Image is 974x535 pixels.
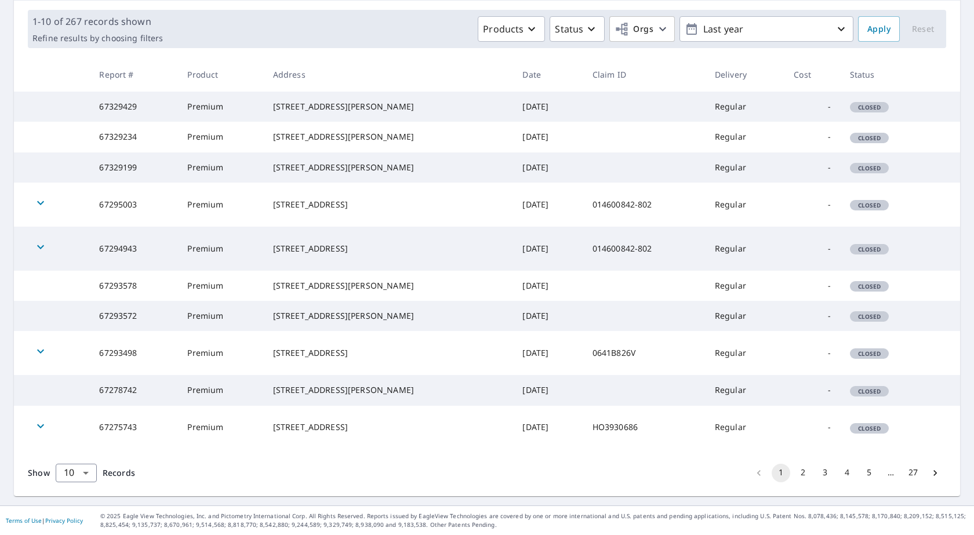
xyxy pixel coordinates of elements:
[882,467,900,478] div: …
[273,243,504,254] div: [STREET_ADDRESS]
[784,331,840,375] td: -
[784,122,840,152] td: -
[706,183,784,227] td: Regular
[513,375,583,405] td: [DATE]
[706,375,784,405] td: Regular
[784,92,840,122] td: -
[706,331,784,375] td: Regular
[178,122,263,152] td: Premium
[513,227,583,271] td: [DATE]
[679,16,853,42] button: Last year
[706,122,784,152] td: Regular
[28,467,50,478] span: Show
[784,227,840,271] td: -
[851,201,888,209] span: Closed
[867,22,891,37] span: Apply
[90,271,178,301] td: 67293578
[90,57,178,92] th: Report #
[273,101,504,112] div: [STREET_ADDRESS][PERSON_NAME]
[273,310,504,322] div: [STREET_ADDRESS][PERSON_NAME]
[90,375,178,405] td: 67278742
[706,301,784,331] td: Regular
[794,464,812,482] button: Go to page 2
[90,227,178,271] td: 67294943
[178,92,263,122] td: Premium
[513,271,583,301] td: [DATE]
[264,57,514,92] th: Address
[273,347,504,359] div: [STREET_ADDRESS]
[273,384,504,396] div: [STREET_ADDRESS][PERSON_NAME]
[706,271,784,301] td: Regular
[178,331,263,375] td: Premium
[772,464,790,482] button: page 1
[841,57,931,92] th: Status
[858,16,900,42] button: Apply
[784,406,840,450] td: -
[32,33,163,43] p: Refine results by choosing filters
[851,103,888,111] span: Closed
[45,516,83,525] a: Privacy Policy
[273,162,504,173] div: [STREET_ADDRESS][PERSON_NAME]
[706,92,784,122] td: Regular
[784,152,840,183] td: -
[699,19,834,39] p: Last year
[90,331,178,375] td: 67293498
[103,467,135,478] span: Records
[90,183,178,227] td: 67295003
[860,464,878,482] button: Go to page 5
[273,280,504,292] div: [STREET_ADDRESS][PERSON_NAME]
[90,406,178,450] td: 67275743
[56,464,97,482] div: Show 10 records
[178,57,263,92] th: Product
[583,331,706,375] td: 0641B826V
[706,57,784,92] th: Delivery
[904,464,922,482] button: Go to page 27
[748,464,946,482] nav: pagination navigation
[178,406,263,450] td: Premium
[513,152,583,183] td: [DATE]
[513,183,583,227] td: [DATE]
[90,152,178,183] td: 67329199
[851,245,888,253] span: Closed
[706,227,784,271] td: Regular
[583,227,706,271] td: 014600842-802
[178,271,263,301] td: Premium
[32,14,163,28] p: 1-10 of 267 records shown
[273,131,504,143] div: [STREET_ADDRESS][PERSON_NAME]
[6,516,42,525] a: Terms of Use
[273,199,504,210] div: [STREET_ADDRESS]
[56,457,97,489] div: 10
[851,164,888,172] span: Closed
[615,22,653,37] span: Orgs
[706,406,784,450] td: Regular
[513,301,583,331] td: [DATE]
[100,512,968,529] p: © 2025 Eagle View Technologies, Inc. and Pictometry International Corp. All Rights Reserved. Repo...
[478,16,545,42] button: Products
[838,464,856,482] button: Go to page 4
[178,227,263,271] td: Premium
[513,57,583,92] th: Date
[90,92,178,122] td: 67329429
[273,421,504,433] div: [STREET_ADDRESS]
[609,16,675,42] button: Orgs
[784,375,840,405] td: -
[851,350,888,358] span: Closed
[851,424,888,432] span: Closed
[784,183,840,227] td: -
[784,271,840,301] td: -
[926,464,944,482] button: Go to next page
[90,301,178,331] td: 67293572
[555,22,583,36] p: Status
[583,406,706,450] td: HO3930686
[178,183,263,227] td: Premium
[178,152,263,183] td: Premium
[513,406,583,450] td: [DATE]
[90,122,178,152] td: 67329234
[550,16,605,42] button: Status
[851,134,888,142] span: Closed
[583,57,706,92] th: Claim ID
[851,387,888,395] span: Closed
[6,517,83,524] p: |
[178,375,263,405] td: Premium
[513,92,583,122] td: [DATE]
